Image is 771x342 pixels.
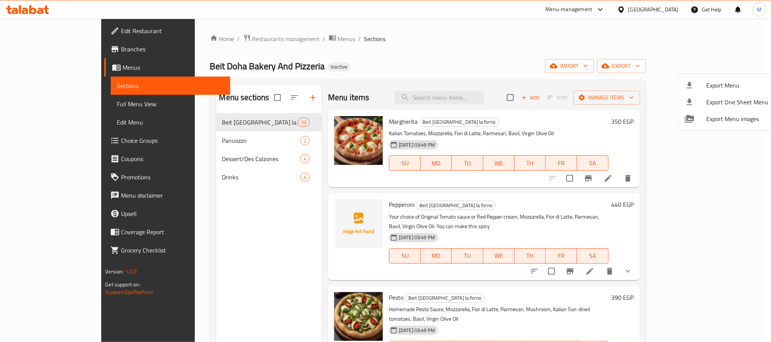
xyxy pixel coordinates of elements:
span: Export Menu [706,81,768,90]
span: Export Menu images [706,114,768,123]
span: Export One Sheet Menu [706,97,768,107]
